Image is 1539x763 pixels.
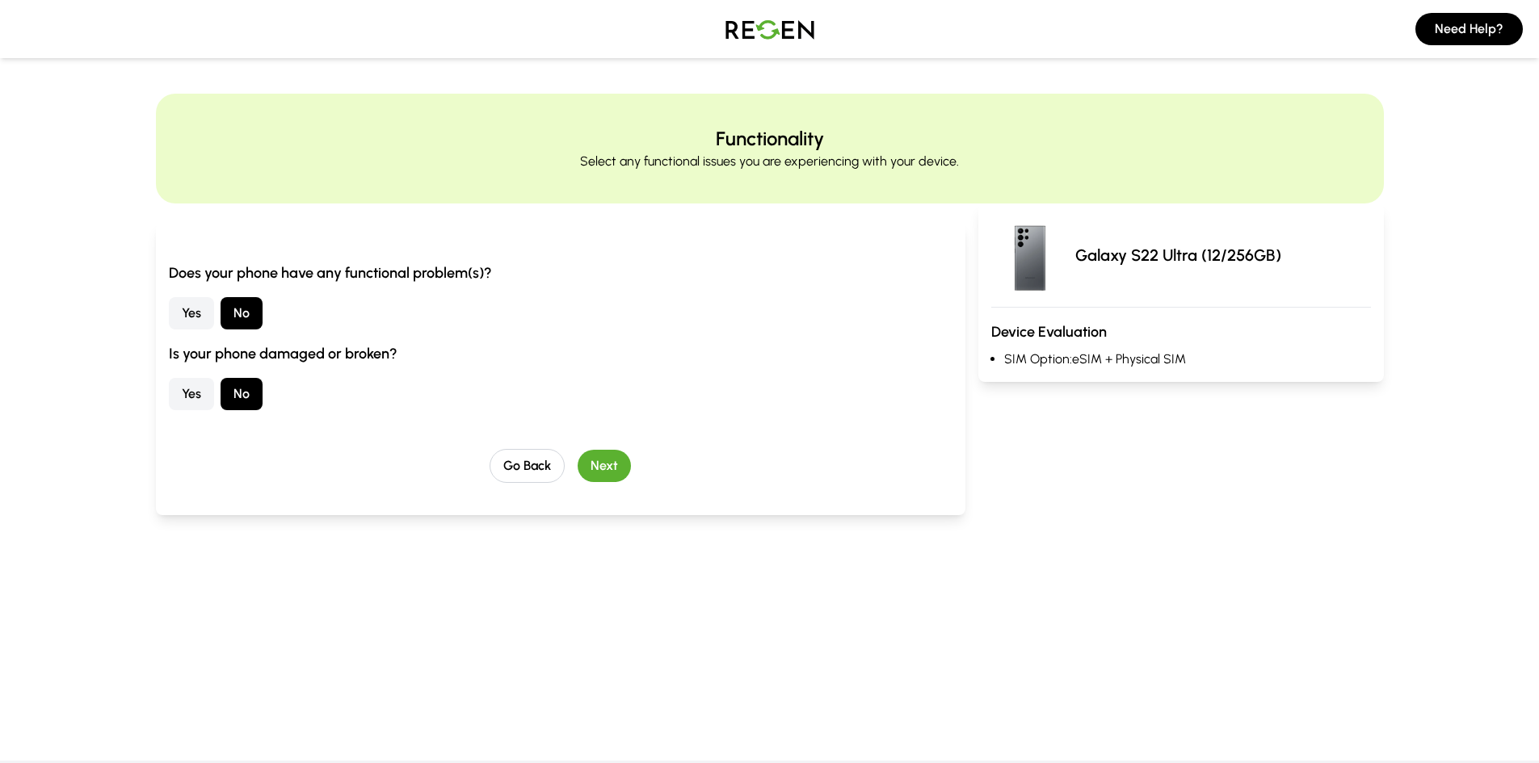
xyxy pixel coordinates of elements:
[991,216,1069,294] img: Galaxy S22 Ultra
[169,378,214,410] button: Yes
[991,321,1370,343] h3: Device Evaluation
[1415,13,1523,45] button: Need Help?
[580,152,959,171] p: Select any functional issues you are experiencing with your device.
[221,297,263,329] button: No
[221,378,263,410] button: No
[169,262,953,284] h3: Does your phone have any functional problem(s)?
[169,342,953,365] h3: Is your phone damaged or broken?
[1075,244,1281,266] p: Galaxy S22 Ultra (12/256GB)
[578,450,631,482] button: Next
[169,297,214,329] button: Yes
[713,6,826,52] img: Logo
[490,449,565,483] button: Go Back
[1004,350,1370,369] li: SIM Option: eSIM + Physical SIM
[716,126,824,152] h2: Functionality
